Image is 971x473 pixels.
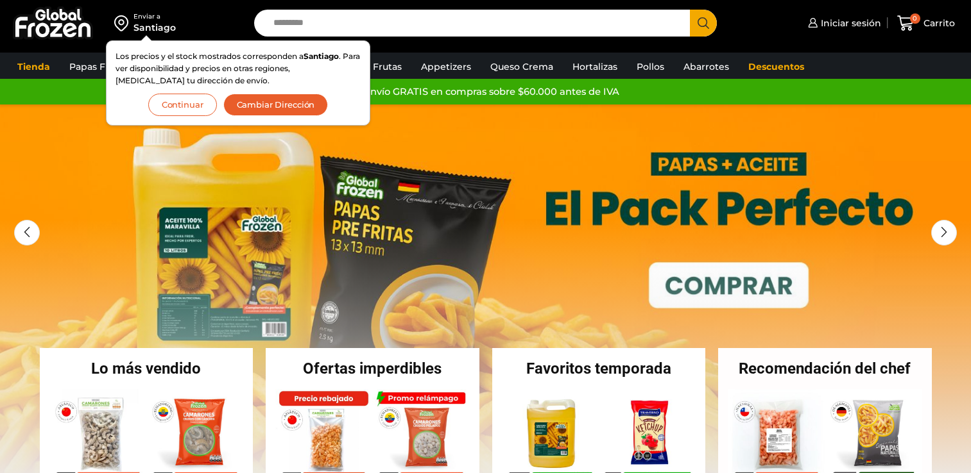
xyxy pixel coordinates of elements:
span: Iniciar sesión [818,17,881,29]
span: Carrito [920,17,955,29]
div: Previous slide [14,220,40,245]
h2: Recomendación del chef [718,361,932,376]
a: Descuentos [742,54,811,79]
a: Papas Fritas [63,54,132,79]
button: Cambiar Dirección [223,94,329,116]
a: Pollos [630,54,671,79]
a: Hortalizas [566,54,624,79]
button: Search button [690,10,717,37]
strong: Santiago [304,51,339,61]
h2: Favoritos temporada [492,361,706,376]
a: 0 Carrito [894,8,958,38]
div: Next slide [931,220,957,245]
span: 0 [910,13,920,24]
p: Los precios y el stock mostrados corresponden a . Para ver disponibilidad y precios en otras regi... [116,50,361,87]
div: Enviar a [133,12,176,21]
a: Appetizers [415,54,477,79]
a: Queso Crema [484,54,560,79]
div: Santiago [133,21,176,34]
h2: Ofertas imperdibles [266,361,479,376]
h2: Lo más vendido [40,361,253,376]
img: address-field-icon.svg [114,12,133,34]
a: Tienda [11,54,56,79]
a: Abarrotes [677,54,735,79]
button: Continuar [148,94,217,116]
a: Iniciar sesión [805,10,881,36]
